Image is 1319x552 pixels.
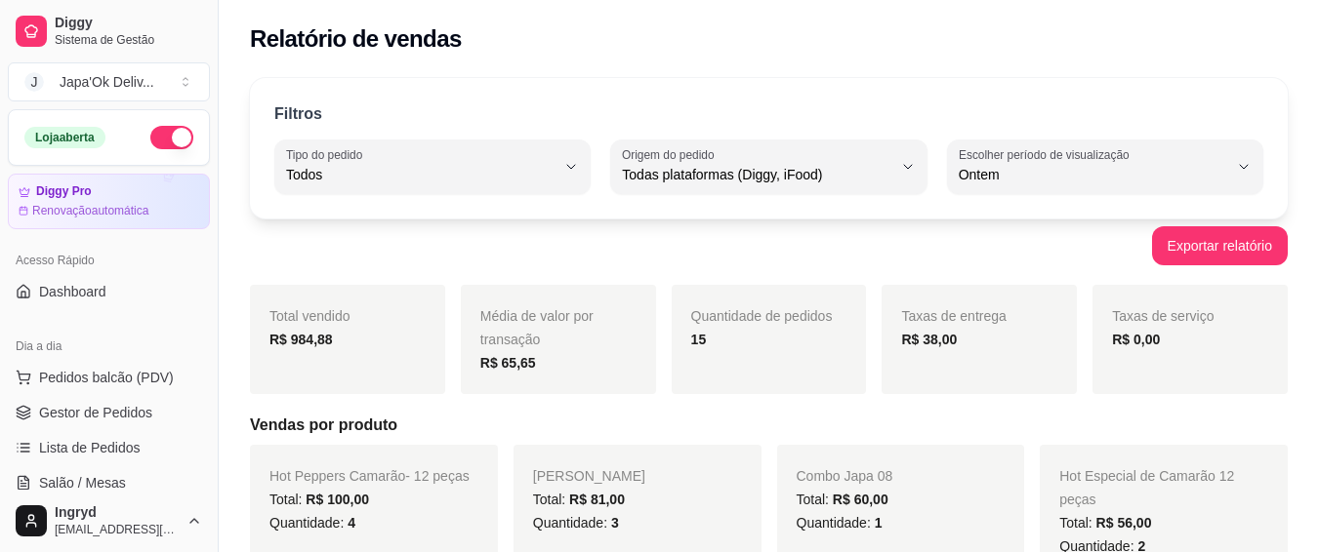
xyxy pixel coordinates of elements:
span: Hot Especial de Camarão 12 peças [1059,468,1234,507]
span: Quantidade: [797,515,883,531]
span: R$ 81,00 [569,492,625,507]
strong: R$ 65,65 [480,355,536,371]
a: Dashboard [8,276,210,307]
button: Escolher período de visualizaçãoOntem [947,139,1263,194]
span: Sistema de Gestão [55,32,202,48]
a: DiggySistema de Gestão [8,8,210,55]
div: Acesso Rápido [8,245,210,276]
span: Diggy [55,15,202,32]
span: Total: [797,492,888,507]
label: Escolher período de visualização [959,146,1135,163]
span: Taxas de entrega [901,308,1006,324]
span: Salão / Mesas [39,473,126,493]
button: Exportar relatório [1152,226,1288,265]
article: Diggy Pro [36,184,92,199]
span: J [24,72,44,92]
article: Renovação automática [32,203,148,218]
span: R$ 56,00 [1096,515,1152,531]
span: Total: [269,492,369,507]
h5: Vendas por produto [250,414,1288,437]
span: Pedidos balcão (PDV) [39,368,174,387]
span: Dashboard [39,282,106,301]
a: Lista de Pedidos [8,432,210,463]
span: Todas plataformas (Diggy, iFood) [622,165,891,184]
button: Alterar Status [150,126,193,149]
span: Quantidade de pedidos [691,308,833,324]
span: [PERSON_NAME] [533,468,645,484]
span: 1 [875,515,883,531]
a: Salão / Mesas [8,467,210,498]
span: Média de valor por transação [480,308,594,347]
strong: 15 [691,332,707,347]
span: 4 [348,515,355,531]
span: Ingryd [55,504,179,522]
strong: R$ 38,00 [901,332,957,347]
button: Tipo do pedidoTodos [274,139,591,194]
div: Japa'Ok Deliv ... [60,72,154,92]
p: Filtros [274,102,322,126]
span: Quantidade: [533,515,619,531]
strong: R$ 984,88 [269,332,333,347]
span: Ontem [959,165,1228,184]
label: Tipo do pedido [286,146,369,163]
div: Loja aberta [24,127,105,148]
strong: R$ 0,00 [1112,332,1160,347]
span: R$ 100,00 [306,492,369,507]
span: Taxas de serviço [1112,308,1214,324]
span: Total: [533,492,625,507]
label: Origem do pedido [622,146,721,163]
span: Todos [286,165,556,184]
button: Ingryd[EMAIL_ADDRESS][DOMAIN_NAME] [8,497,210,544]
button: Pedidos balcão (PDV) [8,362,210,393]
span: Combo Japa 08 [797,468,893,484]
h2: Relatório de vendas [250,23,462,55]
span: Total vendido [269,308,350,324]
span: Hot Peppers Camarão- 12 peças [269,468,470,484]
button: Origem do pedidoTodas plataformas (Diggy, iFood) [610,139,927,194]
button: Select a team [8,62,210,101]
span: Lista de Pedidos [39,438,141,457]
div: Dia a dia [8,331,210,362]
span: 3 [611,515,619,531]
span: Quantidade: [269,515,355,531]
span: R$ 60,00 [833,492,888,507]
span: [EMAIL_ADDRESS][DOMAIN_NAME] [55,522,179,537]
a: Gestor de Pedidos [8,397,210,428]
span: Total: [1059,515,1151,531]
a: Diggy ProRenovaçãoautomática [8,174,210,229]
span: Gestor de Pedidos [39,403,152,422]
